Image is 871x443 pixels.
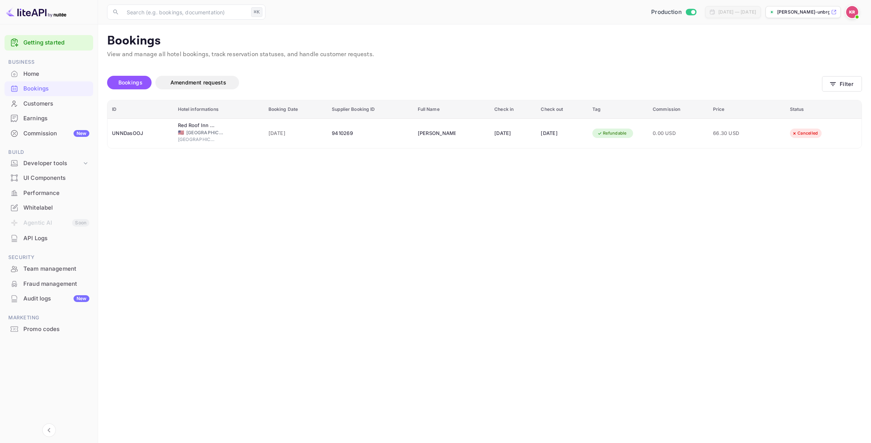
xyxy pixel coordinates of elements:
th: Status [785,100,862,119]
a: Home [5,67,93,81]
th: Tag [588,100,648,119]
img: Kobus Roux [846,6,858,18]
span: Bookings [118,79,143,86]
div: Home [23,70,89,78]
span: 66.30 USD [713,129,751,138]
div: Whitelabel [23,204,89,212]
a: UI Components [5,171,93,185]
div: Fraud management [5,277,93,291]
div: Bookings [5,81,93,96]
th: Check out [536,100,588,119]
p: Bookings [107,34,862,49]
div: 9410269 [332,127,408,139]
div: Marc Ye [418,127,455,139]
table: booking table [107,100,862,148]
div: Switch to Sandbox mode [648,8,699,17]
th: Full Name [413,100,490,119]
div: Developer tools [5,157,93,170]
p: View and manage all hotel bookings, track reservation statuses, and handle customer requests. [107,50,862,59]
div: Performance [23,189,89,198]
div: Promo codes [5,322,93,337]
th: Price [708,100,785,119]
div: API Logs [5,231,93,246]
div: Fraud management [23,280,89,288]
div: New [74,130,89,137]
th: Check in [490,100,536,119]
div: UNNDasOOJ [112,127,169,139]
div: Refundable [592,129,632,138]
p: [PERSON_NAME]-unbrg.[PERSON_NAME]... [777,9,830,15]
a: Performance [5,186,93,200]
div: Team management [23,265,89,273]
div: [DATE] — [DATE] [718,9,756,15]
span: [DATE] [268,129,323,138]
span: Business [5,58,93,66]
span: Production [651,8,682,17]
a: API Logs [5,231,93,245]
a: CommissionNew [5,126,93,140]
div: Commission [23,129,89,138]
div: Cancelled [787,129,823,138]
button: Filter [822,76,862,92]
span: Build [5,148,93,156]
div: ⌘K [251,7,262,17]
a: Earnings [5,111,93,125]
div: New [74,295,89,302]
span: Security [5,253,93,262]
a: Audit logsNew [5,291,93,305]
div: Red Roof Inn PLUS+ Philadelphia Airport [178,122,216,129]
input: Search (e.g. bookings, documentation) [122,5,248,20]
div: CommissionNew [5,126,93,141]
span: [GEOGRAPHIC_DATA] [178,136,216,143]
div: UI Components [23,174,89,182]
span: Marketing [5,314,93,322]
a: Team management [5,262,93,276]
span: United States of America [178,130,184,135]
div: UI Components [5,171,93,185]
th: Booking Date [264,100,327,119]
span: [GEOGRAPHIC_DATA] [186,129,224,136]
th: Supplier Booking ID [327,100,413,119]
button: Collapse navigation [42,423,56,437]
div: Performance [5,186,93,201]
span: Amendment requests [170,79,226,86]
div: API Logs [23,234,89,243]
div: Developer tools [23,159,82,168]
a: Customers [5,97,93,110]
th: Commission [648,100,708,119]
div: account-settings tabs [107,76,822,89]
img: LiteAPI logo [6,6,66,18]
div: Earnings [23,114,89,123]
th: ID [107,100,173,119]
div: [DATE] [494,127,532,139]
div: Audit logs [23,294,89,303]
div: Getting started [5,35,93,51]
a: Getting started [23,38,89,47]
a: Promo codes [5,322,93,336]
th: Hotel informations [173,100,264,119]
a: Whitelabel [5,201,93,215]
div: Bookings [23,84,89,93]
div: Customers [23,100,89,108]
span: 0.00 USD [653,129,704,138]
div: Earnings [5,111,93,126]
a: Fraud management [5,277,93,291]
a: Bookings [5,81,93,95]
div: Promo codes [23,325,89,334]
div: [DATE] [541,127,583,139]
